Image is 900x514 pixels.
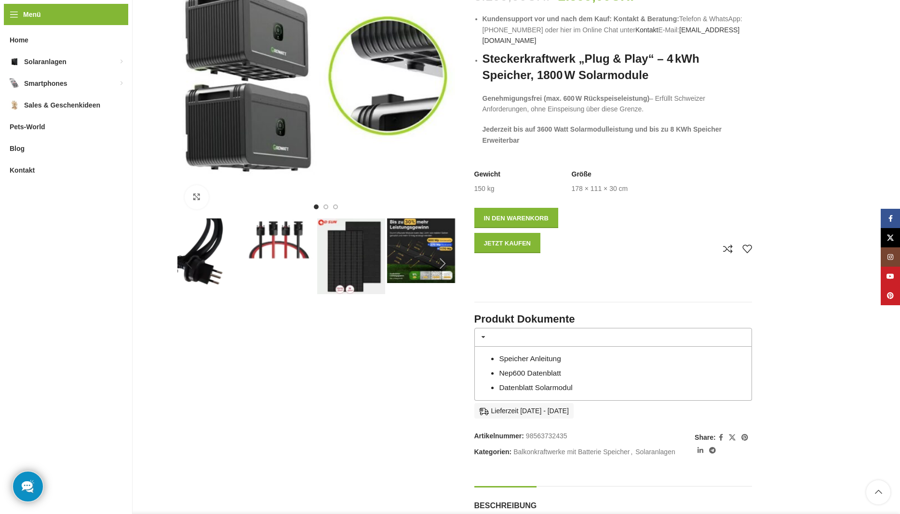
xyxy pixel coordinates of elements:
[526,432,567,440] span: 98563732435
[572,184,628,194] td: 178 × 111 × 30 cm
[483,125,722,144] b: Jederzeit bis auf 3600 Watt Solarmodulleistung und bis zu 8 KWh Speicher Erweiterbar
[10,100,19,110] img: Sales & Geschenkideen
[739,431,751,444] a: Pinterest Social Link
[10,162,35,179] span: Kontakt
[474,403,574,419] div: Lieferzeit [DATE] - [DATE]
[10,31,28,49] span: Home
[474,170,500,179] span: Gewicht
[314,204,319,209] li: Go to slide 1
[246,218,316,259] div: 5 / 7
[24,96,100,114] span: Sales & Geschenkideen
[24,53,67,70] span: Solaranlagen
[635,448,675,456] a: Solaranlagen
[177,252,201,276] div: Previous slide
[10,79,19,88] img: Smartphones
[499,383,572,392] a: Datenblatt Solarmodul
[23,9,41,20] span: Menü
[483,93,752,115] p: – Erfüllt Schweizer Anforderungen, ohne Einspeisung über diese Grenze.
[316,218,386,294] div: 6 / 7
[472,258,610,285] iframe: Sicherer Rahmen für schnelle Bezahlvorgänge
[695,444,706,457] a: LinkedIn Social Link
[177,218,245,309] img: Genehmigungsfrei 4 KW Speicher und 4 Solarmodulen mit 1800 Watt – Bild 4
[317,218,385,294] img: Genehmigungsfrei 4 KW Speicher und 4 Solarmodulen mit 1800 Watt – Bild 6
[499,369,561,377] a: Nep600 Datenblatt
[726,431,739,444] a: X Social Link
[10,118,45,135] span: Pets-World
[483,51,752,83] h2: Steckerkraftwerk „Plug & Play“ – 4 kWh Speicher, 1800 W Solarmodule
[483,26,740,44] a: [EMAIL_ADDRESS][DOMAIN_NAME]
[10,140,25,157] span: Blog
[474,500,537,511] span: Beschreibung
[474,448,512,456] span: Kategorien:
[474,170,752,193] table: Produktdetails
[333,204,338,209] li: Go to slide 3
[614,15,679,23] strong: Kontakt & Beratung:
[386,218,456,283] div: 7 / 7
[499,354,561,363] a: Speicher Anleitung
[513,448,630,456] a: Balkonkraftwerke mit Batterie Speicher
[716,431,726,444] a: Facebook Social Link
[24,75,67,92] span: Smartphones
[474,432,524,440] span: Artikelnummer:
[483,15,612,23] strong: Kundensupport vor und nach dem Kauf:
[572,170,591,179] span: Größe
[881,267,900,286] a: YouTube Social Link
[706,444,719,457] a: Telegram Social Link
[474,312,752,327] h3: Produkt Dokumente
[387,218,455,283] img: Genehmigungsfrei 4 KW Speicher und 4 Solarmodulen mit 1800 Watt – Bild 7
[866,480,890,504] a: Scroll to top button
[323,204,328,209] li: Go to slide 2
[881,286,900,305] a: Pinterest Social Link
[176,218,246,309] div: 4 / 7
[474,184,495,194] td: 150 kg
[695,432,716,443] span: Share:
[483,14,752,46] li: Telefon & WhatsApp: [PHONE_NUMBER] oder hier im Online Chat unter E-Mail:
[881,209,900,228] a: Facebook Social Link
[881,247,900,267] a: Instagram Social Link
[431,252,455,276] div: Next slide
[881,228,900,247] a: X Social Link
[483,95,650,102] strong: Genehmigungsfrei (max. 600 W Rückspeiseleistung)
[10,57,19,67] img: Solaranlagen
[247,218,315,259] img: Genehmigungsfrei 4 KW Speicher und 4 Solarmodulen mit 1800 Watt – Bild 5
[635,26,658,34] a: Kontakt
[474,208,558,228] button: In den Warenkorb
[474,233,541,253] button: Jetzt kaufen
[631,446,632,457] span: ,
